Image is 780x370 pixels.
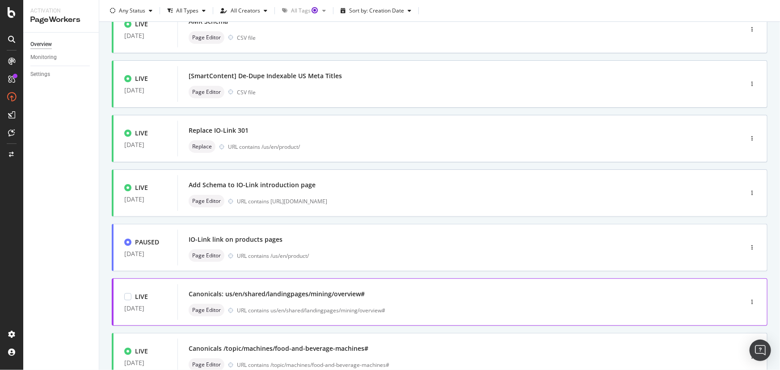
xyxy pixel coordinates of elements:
div: Canonicals: us/en/shared/landingpages/mining/overview# [189,290,365,299]
div: Replace IO-Link 301 [189,126,249,135]
div: LIVE [135,129,148,138]
div: PAUSED [135,238,159,247]
div: [DATE] [124,141,167,148]
span: Page Editor [192,35,221,40]
div: CSV file [237,88,256,96]
div: Any Status [119,8,145,13]
div: URL contains /us/en/product/ [228,143,705,151]
div: Activation [30,7,92,15]
a: Settings [30,70,93,79]
div: Open Intercom Messenger [750,340,771,361]
div: URL contains us/en/shared/landingpages/mining/overview# [237,307,705,314]
div: LIVE [135,292,148,301]
div: All Creators [231,8,260,13]
div: URL contains [URL][DOMAIN_NAME] [237,198,705,205]
span: Page Editor [192,253,221,258]
div: neutral label [189,140,215,153]
div: [DATE] [124,305,167,312]
div: neutral label [189,195,224,207]
span: Page Editor [192,307,221,313]
div: IO-Link link on products pages [189,235,282,244]
a: Overview [30,40,93,49]
div: neutral label [189,86,224,98]
div: Add Schema to IO-Link introduction page [189,181,316,189]
a: Monitoring [30,53,93,62]
button: Sort by: Creation Date [337,4,415,18]
div: All Tags [291,8,319,13]
div: LIVE [135,347,148,356]
div: [DATE] [124,87,167,94]
div: [DATE] [124,32,167,39]
div: All Types [176,8,198,13]
span: Page Editor [192,362,221,367]
div: LIVE [135,183,148,192]
button: All TagsTooltip anchor [278,4,329,18]
span: Page Editor [192,89,221,95]
button: All Creators [217,4,271,18]
div: Tooltip anchor [311,6,319,14]
div: [DATE] [124,250,167,257]
div: neutral label [189,304,224,316]
div: PageWorkers [30,15,92,25]
div: Canonicals /topic/machines/food-and-beverage-machines# [189,344,368,353]
button: Any Status [106,4,156,18]
div: [SmartContent] De-Dupe Indexable US Meta Titles [189,71,342,80]
div: [DATE] [124,359,167,366]
button: All Types [164,4,209,18]
div: Overview [30,40,52,49]
span: Replace [192,144,212,149]
div: CSV file [237,34,256,42]
div: LIVE [135,20,148,29]
div: [DATE] [124,196,167,203]
div: Monitoring [30,53,57,62]
div: Settings [30,70,50,79]
div: Sort by: Creation Date [349,8,404,13]
div: URL contains /topic/machines/food-and-beverage-machines# [237,361,705,369]
div: URL contains /us/en/product/ [237,252,705,260]
div: neutral label [189,249,224,262]
div: LIVE [135,74,148,83]
div: neutral label [189,31,224,44]
span: Page Editor [192,198,221,204]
